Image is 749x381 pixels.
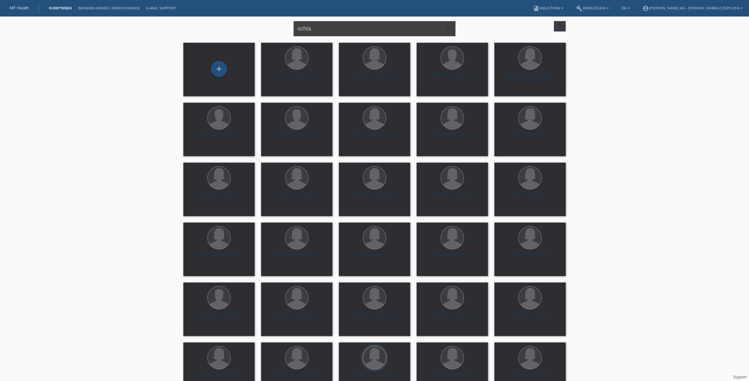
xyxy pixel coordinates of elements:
i: filter_list [556,22,563,29]
div: [PERSON_NAME] (28) [189,312,249,323]
a: E-Mail Support [143,6,180,10]
div: [PERSON_NAME] (30) [422,252,483,263]
div: [PERSON_NAME] (50) [266,252,327,263]
div: Kund*in hinzufügen [211,63,227,75]
a: Support [733,375,746,379]
i: build [576,5,582,12]
i: account_circle [642,5,649,12]
div: [PERSON_NAME] (39) [422,133,483,143]
div: [PERSON_NAME] (24) [422,192,483,203]
a: Behandlungen / Abbuchungen [75,6,143,10]
div: [PERSON_NAME] (40) [344,312,405,323]
div: [PERSON_NAME] (24) [500,192,560,203]
div: [PERSON_NAME] (33) [189,133,249,143]
a: Kund*innen [46,6,75,10]
div: [PERSON_NAME] (19) [344,73,405,83]
div: Erblina Ismailji (25) [344,252,405,263]
div: [PERSON_NAME] (36) [189,252,249,263]
div: [PERSON_NAME] (26) [266,73,327,83]
input: Suche... [294,21,455,36]
div: [PERSON_NAME] (20) [500,133,560,143]
a: DE ▾ [618,6,633,10]
div: [PERSON_NAME] (28) [500,252,560,263]
a: bookAnleitung ▾ [530,6,566,10]
div: [PERSON_NAME] (35) [266,133,327,143]
a: buildWerkzeuge ▾ [573,6,612,10]
div: [PERSON_NAME] (25) [266,312,327,323]
i: close [444,25,452,32]
div: [PERSON_NAME] (37) [422,312,483,323]
div: [PERSON_NAME] (32) [189,192,249,203]
i: book [533,5,539,12]
div: [PERSON_NAME] (31) [344,192,405,203]
div: [PERSON_NAME] Sierra [PERSON_NAME] (22) [500,73,560,83]
div: [PERSON_NAME] (43) [266,192,327,203]
div: [PERSON_NAME] (42) [344,133,405,143]
div: [PERSON_NAME] (34) [422,73,483,83]
div: [PERSON_NAME] (40) [500,312,560,323]
a: MF Health [10,6,29,10]
a: account_circle[PERSON_NAME] AG - [PERSON_NAME]-Czepiczka ▾ [639,6,746,10]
